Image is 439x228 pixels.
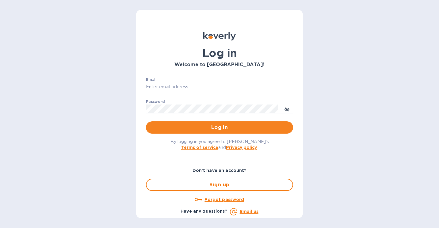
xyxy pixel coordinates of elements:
[146,179,293,191] button: Sign up
[181,145,218,150] a: Terms of service
[146,100,165,104] label: Password
[193,168,247,173] b: Don't have an account?
[151,181,288,188] span: Sign up
[203,32,236,40] img: Koverly
[151,124,288,131] span: Log in
[226,145,257,150] a: Privacy policy
[146,121,293,134] button: Log in
[146,47,293,59] h1: Log in
[281,103,293,115] button: toggle password visibility
[181,209,227,214] b: Have any questions?
[146,62,293,68] h3: Welcome to [GEOGRAPHIC_DATA]!
[204,197,244,202] u: Forgot password
[240,209,258,214] a: Email us
[146,82,293,92] input: Enter email address
[170,139,269,150] span: By logging in you agree to [PERSON_NAME]'s and .
[146,78,157,82] label: Email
